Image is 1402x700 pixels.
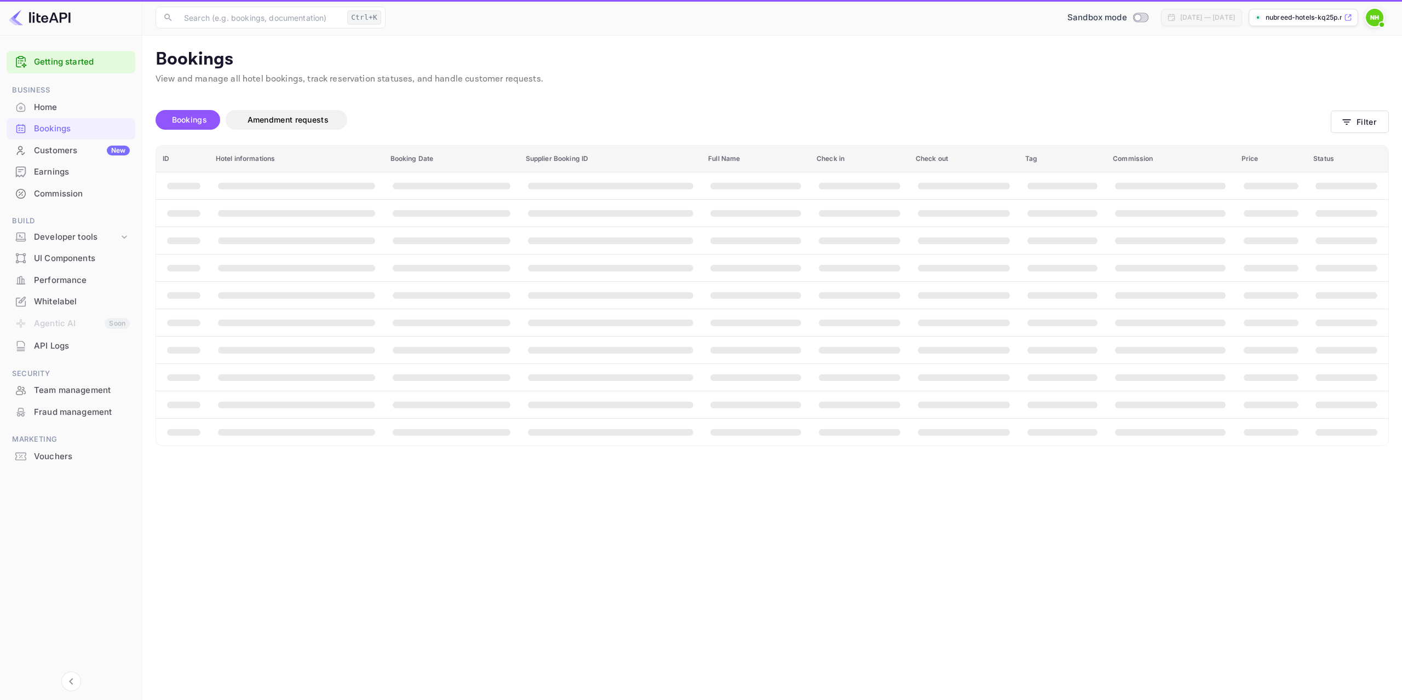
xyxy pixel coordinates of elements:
[7,270,135,291] div: Performance
[7,97,135,118] div: Home
[347,10,381,25] div: Ctrl+K
[384,146,519,172] th: Booking Date
[156,146,1388,446] table: booking table
[7,291,135,311] a: Whitelabel
[7,335,135,357] div: API Logs
[172,115,207,124] span: Bookings
[34,384,130,397] div: Team management
[7,97,135,117] a: Home
[7,402,135,422] a: Fraud management
[9,9,71,26] img: LiteAPI logo
[1019,146,1106,172] th: Tag
[34,340,130,352] div: API Logs
[7,248,135,268] a: UI Components
[7,118,135,138] a: Bookings
[1067,11,1127,24] span: Sandbox mode
[7,84,135,96] span: Business
[34,450,130,463] div: Vouchers
[7,380,135,401] div: Team management
[34,123,130,135] div: Bookings
[909,146,1019,172] th: Check out
[1235,146,1307,172] th: Price
[7,291,135,313] div: Whitelabel
[34,101,130,114] div: Home
[209,146,384,172] th: Hotel informations
[7,433,135,446] span: Marketing
[61,672,81,691] button: Collapse navigation
[1266,13,1342,22] p: nubreed-hotels-kq25p.n...
[1366,9,1383,26] img: Nubreed Hotels
[7,183,135,204] a: Commission
[7,446,135,466] a: Vouchers
[34,296,130,308] div: Whitelabel
[7,368,135,380] span: Security
[7,161,135,182] a: Earnings
[1180,13,1235,22] div: [DATE] — [DATE]
[156,110,1331,130] div: account-settings tabs
[34,274,130,287] div: Performance
[34,252,130,265] div: UI Components
[7,51,135,73] div: Getting started
[177,7,343,28] input: Search (e.g. bookings, documentation)
[702,146,810,172] th: Full Name
[156,49,1389,71] p: Bookings
[1063,11,1152,24] div: Switch to Production mode
[1106,146,1234,172] th: Commission
[7,402,135,423] div: Fraud management
[519,146,702,172] th: Supplier Booking ID
[7,380,135,400] a: Team management
[107,146,130,155] div: New
[34,166,130,178] div: Earnings
[34,56,130,68] a: Getting started
[248,115,329,124] span: Amendment requests
[1307,146,1388,172] th: Status
[7,228,135,247] div: Developer tools
[156,73,1389,86] p: View and manage all hotel bookings, track reservation statuses, and handle customer requests.
[1331,111,1389,133] button: Filter
[7,161,135,183] div: Earnings
[156,146,209,172] th: ID
[7,118,135,140] div: Bookings
[34,231,119,244] div: Developer tools
[7,215,135,227] span: Build
[7,140,135,161] div: CustomersNew
[7,270,135,290] a: Performance
[7,140,135,160] a: CustomersNew
[7,183,135,205] div: Commission
[810,146,909,172] th: Check in
[7,335,135,356] a: API Logs
[7,446,135,467] div: Vouchers
[34,144,130,157] div: Customers
[7,248,135,269] div: UI Components
[34,406,130,419] div: Fraud management
[34,188,130,200] div: Commission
